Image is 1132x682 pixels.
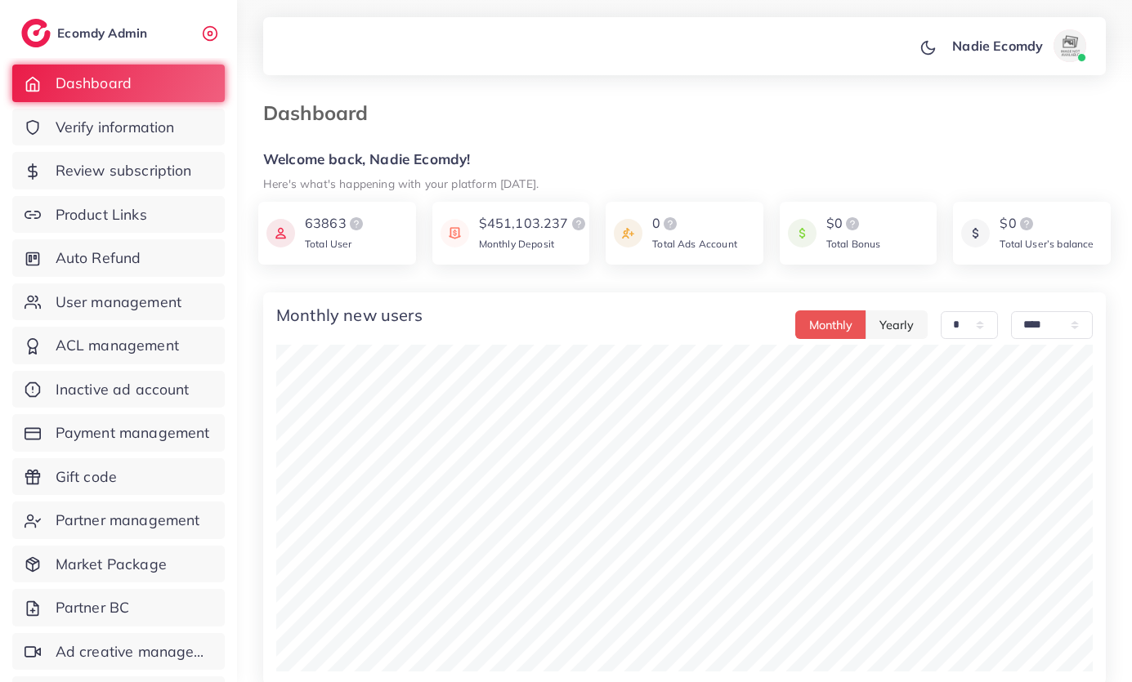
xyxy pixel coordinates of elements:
[943,29,1093,62] a: Nadie Ecomdyavatar
[12,65,225,102] a: Dashboard
[56,73,132,94] span: Dashboard
[56,379,190,400] span: Inactive ad account
[56,204,147,225] span: Product Links
[12,458,225,496] a: Gift code
[12,152,225,189] a: Review subscription
[12,414,225,452] a: Payment management
[1017,214,1036,234] img: logo
[12,501,225,539] a: Partner management
[56,641,213,662] span: Ad creative management
[56,247,141,269] span: Auto Refund
[263,101,381,125] h3: Dashboard
[788,214,817,252] img: icon payment
[12,371,225,408] a: Inactive ad account
[441,214,469,252] img: icon payment
[56,554,167,575] span: Market Package
[12,109,225,146] a: Verify information
[826,214,881,234] div: $0
[56,335,179,356] span: ACL management
[56,422,210,444] span: Payment management
[56,160,192,181] span: Review subscription
[843,214,862,234] img: logo
[866,310,928,339] button: Yearly
[305,214,366,234] div: 63863
[652,214,737,234] div: 0
[56,117,175,138] span: Verify information
[961,214,990,252] img: icon payment
[21,19,151,47] a: logoEcomdy Admin
[1054,29,1086,62] img: avatar
[12,196,225,234] a: Product Links
[1000,238,1094,250] span: Total User’s balance
[56,597,130,618] span: Partner BC
[276,305,423,325] h4: Monthly new users
[652,238,737,250] span: Total Ads Account
[479,214,588,234] div: $451,103.237
[347,214,366,234] img: logo
[266,214,295,252] img: icon payment
[263,151,1106,168] h5: Welcome back, Nadie Ecomdy!
[12,239,225,277] a: Auto Refund
[56,292,181,313] span: User management
[1000,214,1094,234] div: $0
[21,19,51,47] img: logo
[614,214,642,252] img: icon payment
[12,546,225,583] a: Market Package
[479,238,554,250] span: Monthly Deposit
[12,327,225,364] a: ACL management
[56,466,117,488] span: Gift code
[56,510,200,531] span: Partner management
[826,238,881,250] span: Total Bonus
[263,176,539,190] small: Here's what's happening with your platform [DATE].
[569,214,588,234] img: logo
[660,214,680,234] img: logo
[305,238,352,250] span: Total User
[795,310,866,339] button: Monthly
[57,25,151,41] h2: Ecomdy Admin
[952,36,1043,56] p: Nadie Ecomdy
[12,633,225,671] a: Ad creative management
[12,589,225,626] a: Partner BC
[12,283,225,321] a: User management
